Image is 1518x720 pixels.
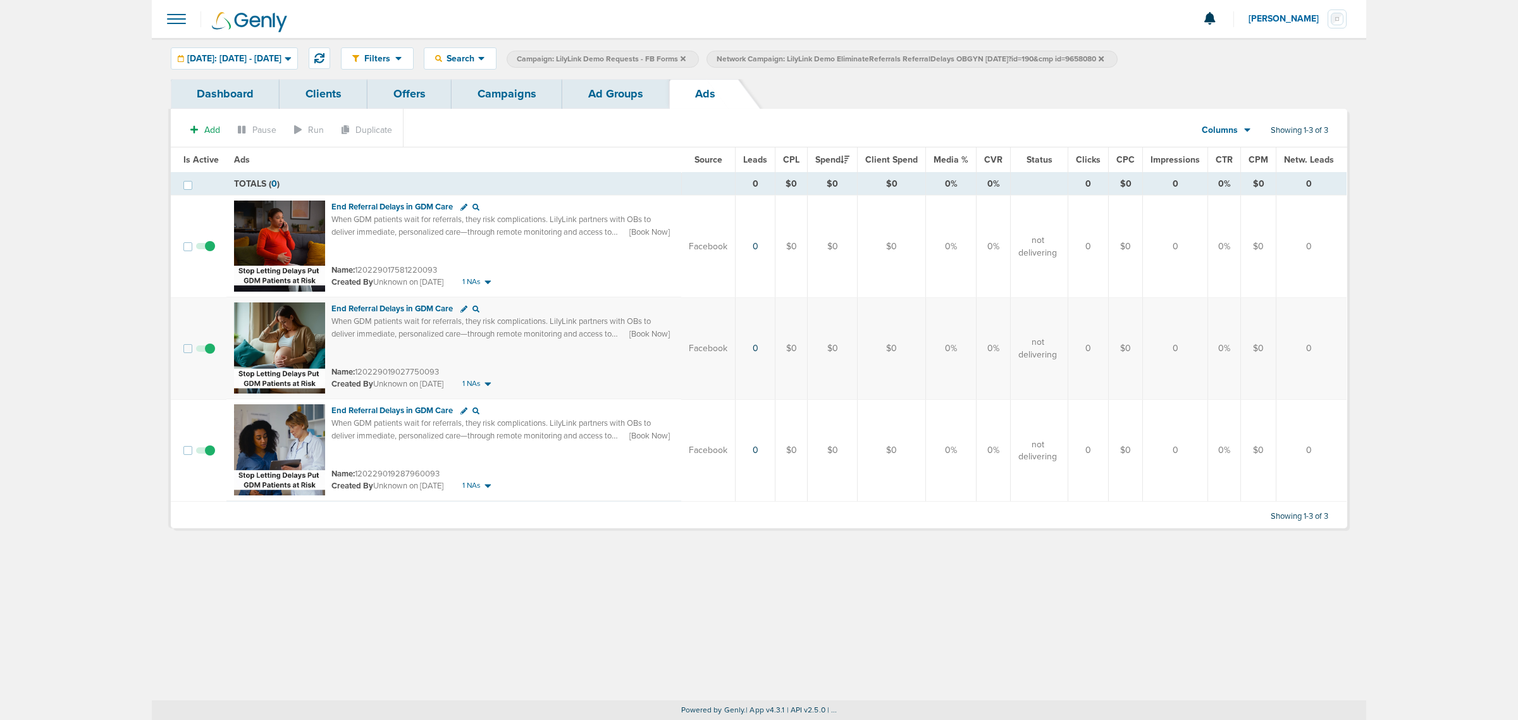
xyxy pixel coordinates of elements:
td: 0 [1276,173,1347,196]
span: [Book Now] [629,227,670,238]
td: 0% [926,297,977,399]
td: $0 [808,297,858,399]
td: 0% [1208,297,1241,399]
span: CTR [1216,154,1233,165]
span: Source [694,154,722,165]
td: $0 [1109,399,1143,502]
span: [DATE]: [DATE] - [DATE] [187,54,281,63]
td: 0 [1143,297,1208,399]
span: Search [442,53,478,64]
small: 120229017581220093 [331,265,437,275]
span: [Book Now] [629,430,670,442]
a: 0 [753,445,758,456]
td: 0 [1276,196,1347,298]
span: 1 NAs [462,276,481,287]
a: Dashboard [171,79,280,109]
td: $0 [775,297,808,399]
td: $0 [1241,297,1276,399]
span: CPM [1249,154,1268,165]
td: 0 [1276,297,1347,399]
span: | API v2.5.0 [787,705,825,714]
td: $0 [775,399,808,502]
span: Ads [234,154,250,165]
span: Network Campaign: LilyLink Demo EliminateReferrals ReferralDelays OBGYN [DATE]?id=190&cmp id=9658080 [717,54,1104,65]
span: Leads [743,154,767,165]
span: End Referral Delays in GDM Care [331,406,453,416]
span: Created By [331,481,373,491]
td: $0 [858,297,926,399]
span: Clicks [1076,154,1101,165]
span: [PERSON_NAME] [1249,15,1328,23]
span: Media % [934,154,968,165]
td: $0 [1109,297,1143,399]
span: not delivering [1018,234,1057,259]
td: Facebook [681,399,736,502]
span: 1 NAs [462,378,481,389]
td: $0 [1241,173,1276,196]
td: 0% [977,196,1011,298]
span: Spend [815,154,849,165]
span: not delivering [1018,336,1057,361]
td: $0 [1241,196,1276,298]
small: Unknown on [DATE] [331,276,443,288]
td: $0 [1241,399,1276,502]
td: 0% [926,399,977,502]
td: 0 [1068,173,1109,196]
img: Ad image [234,404,325,495]
span: CPC [1116,154,1135,165]
span: Impressions [1151,154,1200,165]
span: 1 NAs [462,480,481,491]
td: 0% [977,173,1011,196]
td: 0 [1276,399,1347,502]
td: 0% [1208,173,1241,196]
td: $0 [1109,173,1143,196]
span: Filters [359,53,395,64]
td: 0% [926,173,977,196]
a: 0 [753,343,758,354]
td: 0% [977,297,1011,399]
span: Name: [331,469,355,479]
span: Netw. Leads [1284,154,1334,165]
td: 0% [977,399,1011,502]
td: $0 [775,196,808,298]
span: Is Active [183,154,219,165]
span: When GDM patients wait for referrals, they risk complications. LilyLink partners with OBs to deli... [331,316,651,351]
span: not delivering [1018,438,1057,463]
span: Name: [331,367,355,377]
span: End Referral Delays in GDM Care [331,304,453,314]
td: $0 [808,399,858,502]
span: End Referral Delays in GDM Care [331,202,453,212]
td: 0 [1143,173,1208,196]
td: 0 [1068,297,1109,399]
a: Ad Groups [562,79,669,109]
span: Columns [1202,124,1238,137]
span: | ... [827,705,837,714]
td: $0 [808,196,858,298]
td: TOTALS ( ) [226,173,681,196]
td: 0 [1143,196,1208,298]
td: $0 [1109,196,1143,298]
td: $0 [808,173,858,196]
td: $0 [858,173,926,196]
td: 0% [1208,399,1241,502]
span: Status [1027,154,1052,165]
td: 0 [1068,196,1109,298]
span: Add [204,125,220,135]
span: When GDM patients wait for referrals, they risk complications. LilyLink partners with OBs to deli... [331,418,651,453]
td: 0 [736,173,775,196]
span: Showing 1-3 of 3 [1271,125,1328,136]
small: 120229019287960093 [331,469,440,479]
small: 120229019027750093 [331,367,439,377]
span: When GDM patients wait for referrals, they risk complications. LilyLink partners with OBs to deli... [331,214,651,249]
span: CPL [783,154,799,165]
a: Clients [280,79,367,109]
span: Campaign: LilyLink Demo Requests - FB Forms [517,54,686,65]
td: Facebook [681,196,736,298]
span: Client Spend [865,154,918,165]
img: Ad image [234,302,325,394]
span: Created By [331,379,373,389]
p: Powered by Genly. [152,705,1366,715]
span: Name: [331,265,355,275]
td: $0 [858,196,926,298]
td: Facebook [681,297,736,399]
